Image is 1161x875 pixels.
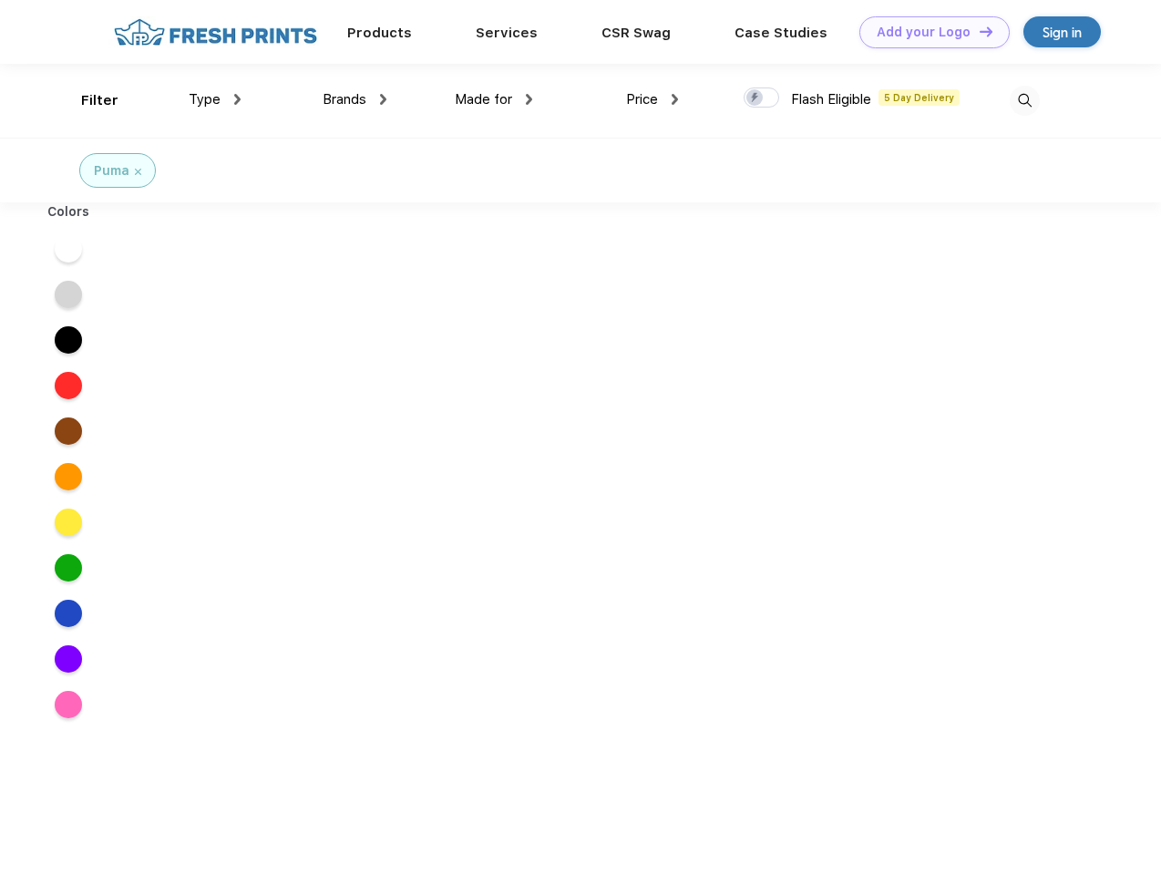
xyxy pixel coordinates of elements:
[135,169,141,175] img: filter_cancel.svg
[526,94,532,105] img: dropdown.png
[108,16,323,48] img: fo%20logo%202.webp
[878,89,960,106] span: 5 Day Delivery
[791,91,871,108] span: Flash Eligible
[34,202,104,221] div: Colors
[455,91,512,108] span: Made for
[626,91,658,108] span: Price
[323,91,366,108] span: Brands
[234,94,241,105] img: dropdown.png
[347,25,412,41] a: Products
[672,94,678,105] img: dropdown.png
[189,91,221,108] span: Type
[877,25,971,40] div: Add your Logo
[380,94,386,105] img: dropdown.png
[94,161,129,180] div: Puma
[1023,16,1101,47] a: Sign in
[81,90,118,111] div: Filter
[1010,86,1040,116] img: desktop_search.svg
[601,25,671,41] a: CSR Swag
[1043,22,1082,43] div: Sign in
[980,26,992,36] img: DT
[476,25,538,41] a: Services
